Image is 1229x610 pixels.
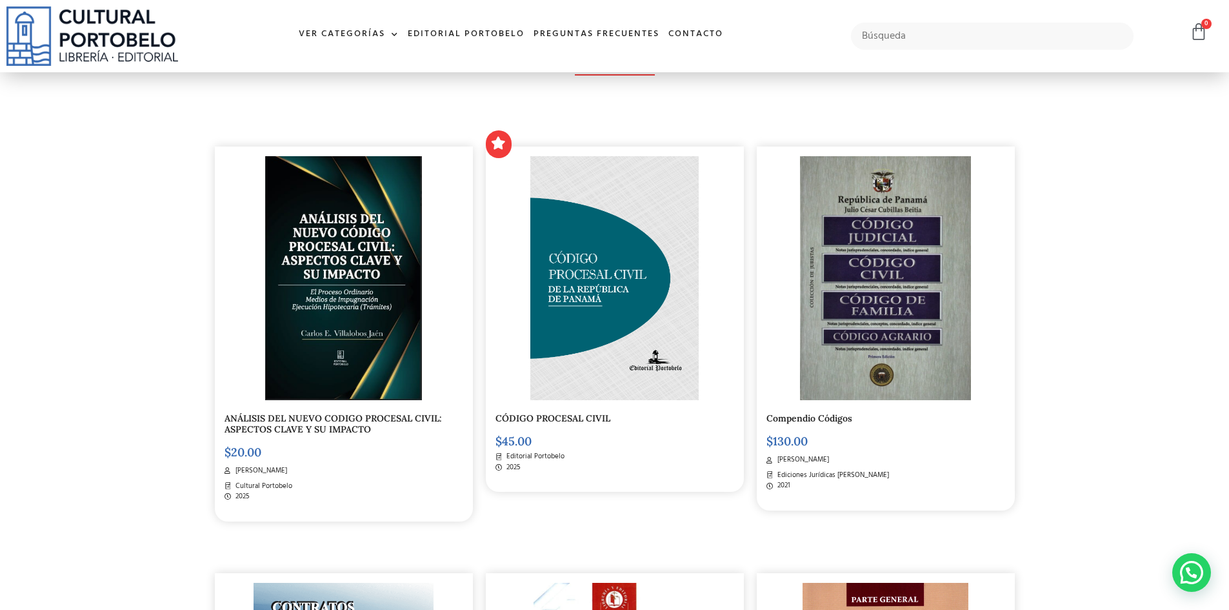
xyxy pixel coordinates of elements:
span: $ [495,434,502,449]
bdi: 20.00 [225,445,261,460]
span: 2025 [503,462,521,473]
span: [PERSON_NAME] [232,465,287,476]
span: $ [225,445,231,460]
a: Preguntas frecuentes [529,21,664,48]
span: Ediciones Jurídicas [PERSON_NAME] [774,470,889,481]
a: CÓDIGO PROCESAL CIVIL [495,412,610,424]
a: Editorial Portobelo [403,21,529,48]
span: [PERSON_NAME] [774,454,829,465]
span: $ [766,434,773,449]
a: 0 [1190,23,1208,41]
span: 0 [1201,19,1212,29]
img: Captura de pantalla 2025-09-02 115825 [265,156,422,400]
input: Búsqueda [851,23,1134,50]
div: WhatsApp contact [1172,553,1211,592]
span: Cultural Portobelo [232,481,292,492]
a: Contacto [664,21,728,48]
span: 2025 [232,491,250,502]
span: Editorial Portobelo [503,451,565,462]
img: CODIGO 00 PORTADA PROCESAL CIVIL _Mesa de trabajo 1 [530,156,699,400]
a: Compendio Códigos [766,412,852,424]
bdi: 130.00 [766,434,808,449]
a: Ver Categorías [294,21,403,48]
bdi: 45.00 [495,434,532,449]
span: 2021 [774,480,790,491]
a: ANÁLISIS DEL NUEVO CODIGO PROCESAL CIVIL: ASPECTOS CLAVE Y SU IMPACTO [225,412,442,435]
img: img20221020_09162956-scaled-1.jpg [800,156,971,400]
